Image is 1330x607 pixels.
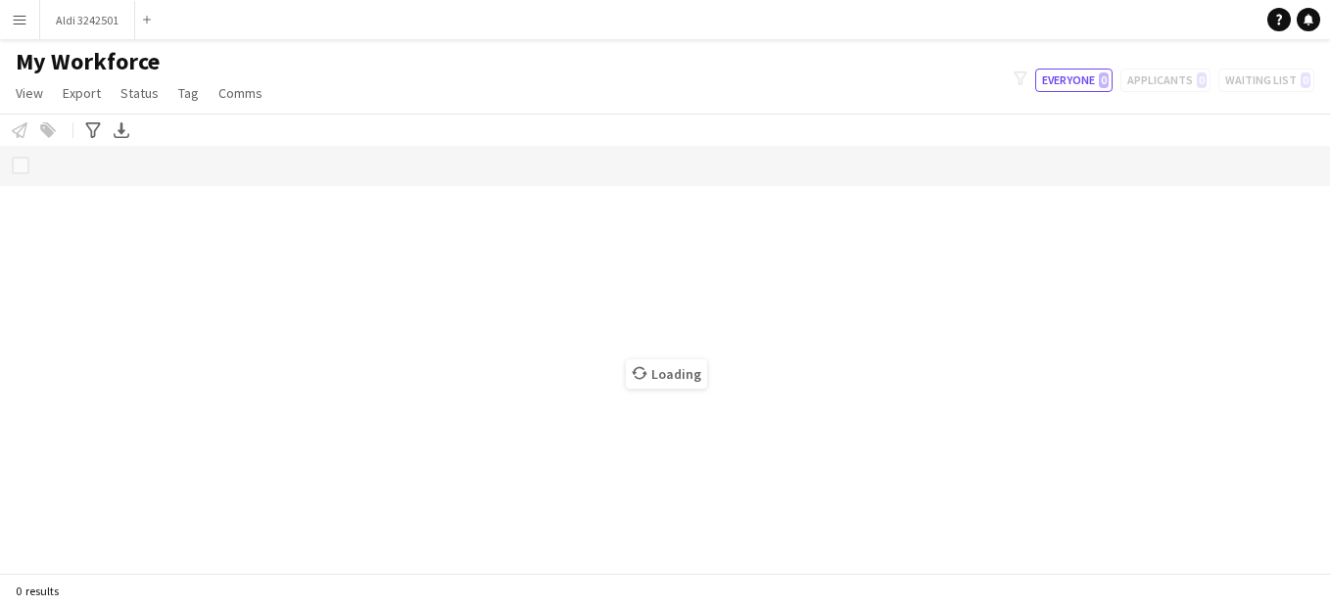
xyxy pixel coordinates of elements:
span: View [16,84,43,102]
span: My Workforce [16,47,160,76]
a: Tag [170,80,207,106]
span: Status [120,84,159,102]
span: Comms [218,84,262,102]
app-action-btn: Advanced filters [81,118,105,142]
span: 0 [1099,72,1109,88]
span: Tag [178,84,199,102]
span: Export [63,84,101,102]
button: Aldi 3242501 [40,1,135,39]
a: Comms [211,80,270,106]
a: Export [55,80,109,106]
a: Status [113,80,166,106]
a: View [8,80,51,106]
app-action-btn: Export XLSX [110,118,133,142]
button: Everyone0 [1035,69,1113,92]
span: Loading [626,359,707,389]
